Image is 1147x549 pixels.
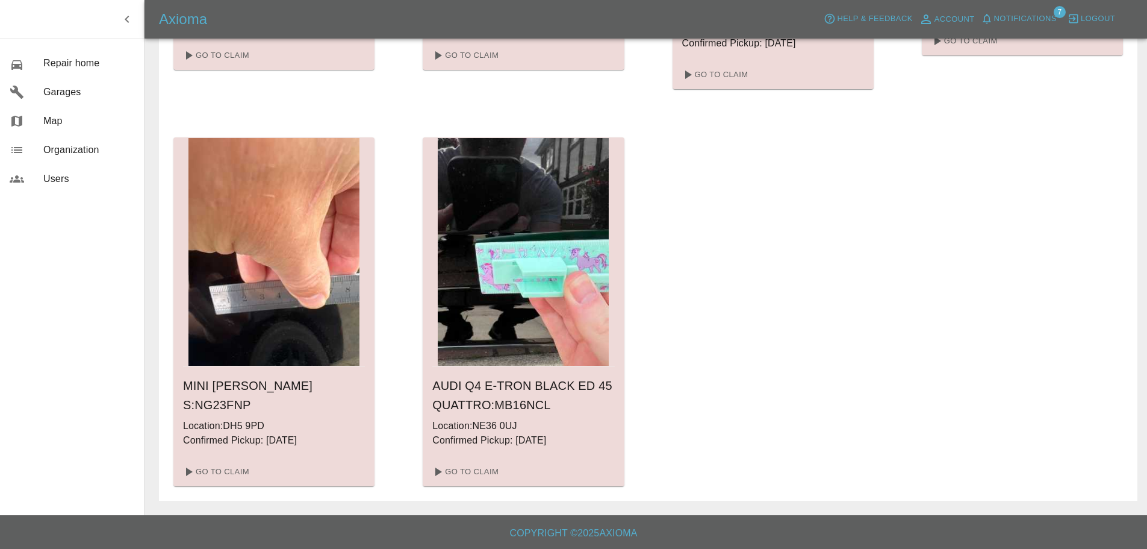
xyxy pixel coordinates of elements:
a: Go To Claim [677,65,751,84]
a: Go To Claim [178,46,252,65]
span: Help & Feedback [837,12,912,26]
span: Map [43,114,134,128]
p: Confirmed Pickup: [DATE] [682,36,864,51]
h6: MINI [PERSON_NAME] S : NG23FNP [183,376,365,415]
p: Location: NE36 0UJ [432,419,614,433]
span: Logout [1081,12,1115,26]
a: Go To Claim [178,462,252,482]
button: Help & Feedback [821,10,915,28]
span: Users [43,172,134,186]
p: Confirmed Pickup: [DATE] [183,433,365,448]
button: Logout [1065,10,1118,28]
span: 7 [1054,6,1066,18]
span: Notifications [994,12,1057,26]
span: Account [934,13,975,27]
a: Go To Claim [427,462,502,482]
h6: Copyright © 2025 Axioma [10,525,1137,542]
span: Repair home [43,56,134,71]
p: Confirmed Pickup: [DATE] [432,433,614,448]
h5: Axioma [159,10,207,29]
button: Notifications [978,10,1060,28]
a: Account [916,10,978,29]
span: Organization [43,143,134,157]
p: Location: DH5 9PD [183,419,365,433]
h6: AUDI Q4 E-TRON BLACK ED 45 QUATTRO : MB16NCL [432,376,614,415]
a: Go To Claim [927,31,1001,51]
a: Go To Claim [427,46,502,65]
span: Garages [43,85,134,99]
